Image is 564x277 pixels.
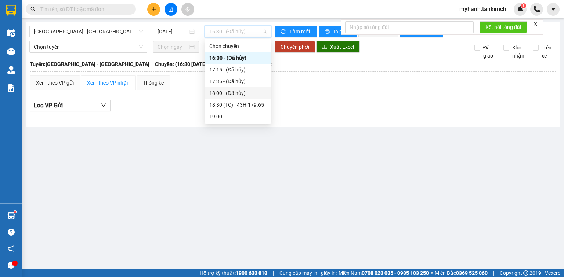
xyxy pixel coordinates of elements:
[547,3,560,16] button: caret-down
[7,212,15,219] img: warehouse-icon
[209,112,267,121] div: 19:00
[275,26,317,37] button: syncLàm mới
[209,42,267,50] div: Chọn chuyến
[158,43,188,51] input: Chọn ngày
[273,269,274,277] span: |
[521,3,526,8] sup: 1
[209,89,267,97] div: 18:00 - (Đã hủy)
[6,5,16,16] img: logo-vxr
[168,7,173,12] span: file-add
[30,100,111,111] button: Lọc VP Gửi
[34,26,143,37] span: Đà Nẵng - Đà Lạt
[281,29,287,35] span: sync
[30,7,36,12] span: search
[339,269,429,277] span: Miền Nam
[143,79,164,87] div: Thống kê
[435,269,488,277] span: Miền Bắc
[209,66,267,74] div: 17:15 - (Đã hủy)
[480,44,498,60] span: Đã giao
[533,21,538,26] span: close
[480,21,527,33] button: Kết nối tổng đài
[209,54,267,62] div: 16:30 - (Đã hủy)
[509,44,527,60] span: Kho nhận
[151,7,156,12] span: plus
[539,44,557,60] span: Trên xe
[431,272,433,274] span: ⚪️
[517,6,524,12] img: icon-new-feature
[8,229,15,236] span: question-circle
[87,79,130,87] div: Xem theo VP nhận
[8,245,15,252] span: notification
[236,270,267,276] strong: 1900 633 818
[319,26,357,37] button: printerIn phơi
[209,77,267,85] div: 17:35 - (Đã hủy)
[550,6,557,12] span: caret-down
[181,3,194,16] button: aim
[7,84,15,92] img: solution-icon
[34,101,63,110] span: Lọc VP Gửi
[7,66,15,74] img: warehouse-icon
[290,27,311,36] span: Làm mới
[316,41,360,53] button: downloadXuất Excel
[456,270,488,276] strong: 0369 525 060
[453,4,514,14] span: myhanh.tankimchi
[8,262,15,269] span: message
[34,41,143,52] span: Chọn tuyến
[30,61,149,67] b: Tuyến: [GEOGRAPHIC_DATA] - [GEOGRAPHIC_DATA]
[101,102,106,108] span: down
[485,23,521,31] span: Kết nối tổng đài
[158,27,188,36] input: 15/09/2025
[7,29,15,37] img: warehouse-icon
[36,79,74,87] div: Xem theo VP gửi
[205,40,271,52] div: Chọn chuyến
[209,101,267,109] div: 18:30 (TC) - 43H-179.65
[362,270,429,276] strong: 0708 023 035 - 0935 103 250
[523,270,528,276] span: copyright
[155,60,209,68] span: Chuyến: (16:30 [DATE])
[534,6,540,12] img: phone-icon
[14,211,16,213] sup: 1
[147,3,160,16] button: plus
[7,48,15,55] img: warehouse-icon
[209,26,267,37] span: 16:30 - (Đã hủy)
[185,7,190,12] span: aim
[40,5,127,13] input: Tìm tên, số ĐT hoặc mã đơn
[279,269,337,277] span: Cung cấp máy in - giấy in:
[493,269,494,277] span: |
[522,3,525,8] span: 1
[164,3,177,16] button: file-add
[200,269,267,277] span: Hỗ trợ kỹ thuật:
[275,41,315,53] button: Chuyển phơi
[345,21,474,33] input: Nhập số tổng đài
[334,27,351,36] span: In phơi
[325,29,331,35] span: printer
